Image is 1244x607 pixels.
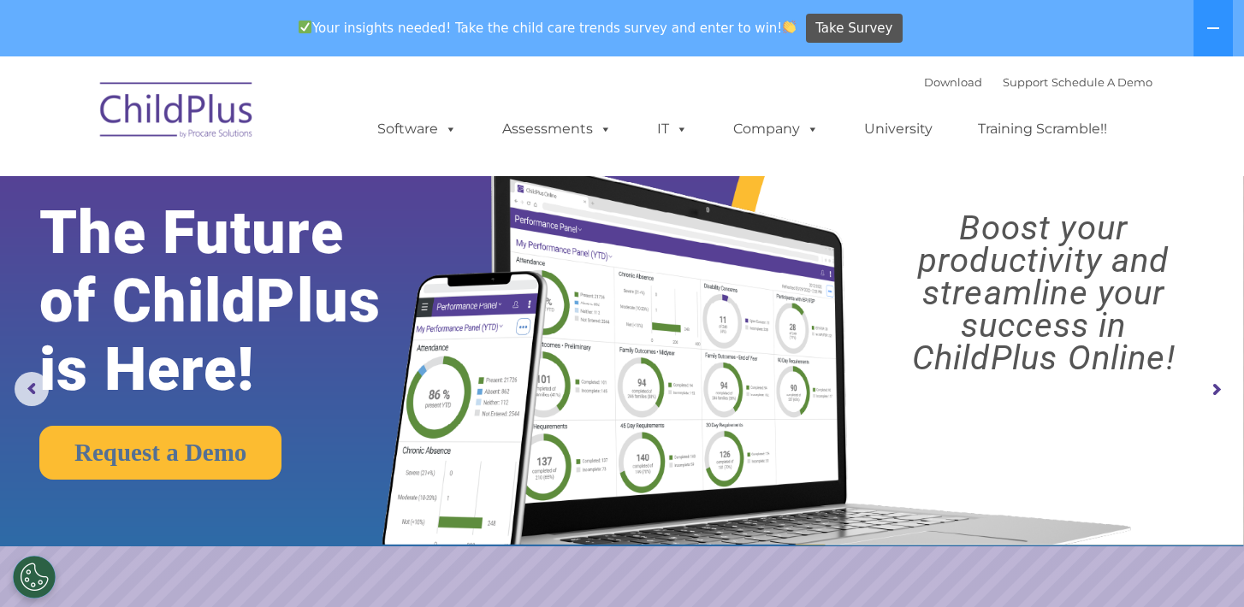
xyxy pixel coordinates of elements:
img: 👏 [783,21,796,33]
rs-layer: Boost your productivity and streamline your success in ChildPlus Online! [859,212,1229,374]
a: Training Scramble!! [961,112,1124,146]
img: ChildPlus by Procare Solutions [92,70,263,156]
rs-layer: The Future of ChildPlus is Here! [39,198,436,404]
a: Company [716,112,836,146]
img: ✅ [299,21,311,33]
span: Your insights needed! Take the child care trends survey and enter to win! [291,11,803,44]
a: Take Survey [806,14,903,44]
font: | [924,75,1152,89]
a: Download [924,75,982,89]
a: Schedule A Demo [1051,75,1152,89]
a: Request a Demo [39,426,281,480]
a: Assessments [485,112,629,146]
a: Software [360,112,474,146]
span: Phone number [238,183,311,196]
a: University [847,112,950,146]
button: Cookies Settings [13,556,56,598]
span: Last name [238,113,290,126]
a: Support [1003,75,1048,89]
span: Take Survey [815,14,892,44]
a: IT [640,112,705,146]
